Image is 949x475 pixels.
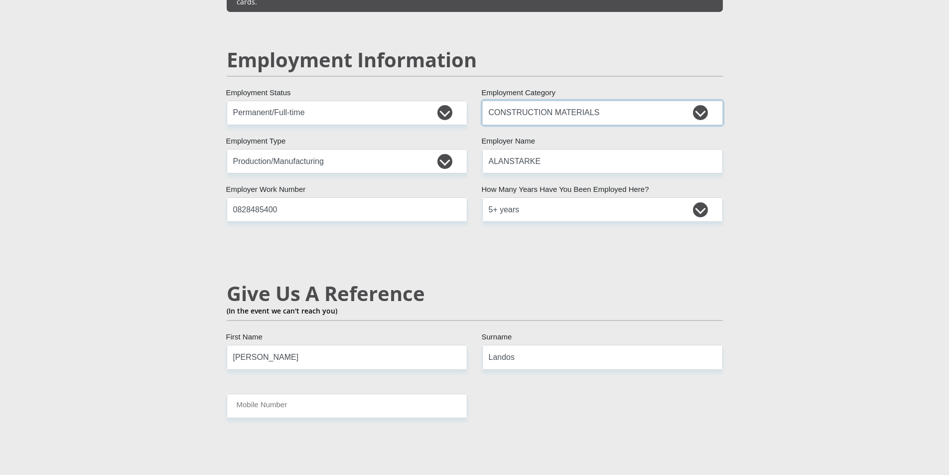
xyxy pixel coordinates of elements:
[227,282,723,306] h2: Give Us A Reference
[227,48,723,72] h2: Employment Information
[227,306,723,316] p: (In the event we can't reach you)
[482,149,723,173] input: Employer's Name
[227,394,467,418] input: Mobile Number
[227,197,467,222] input: Employer Work Number
[227,345,467,369] input: Name
[482,345,723,369] input: Surname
